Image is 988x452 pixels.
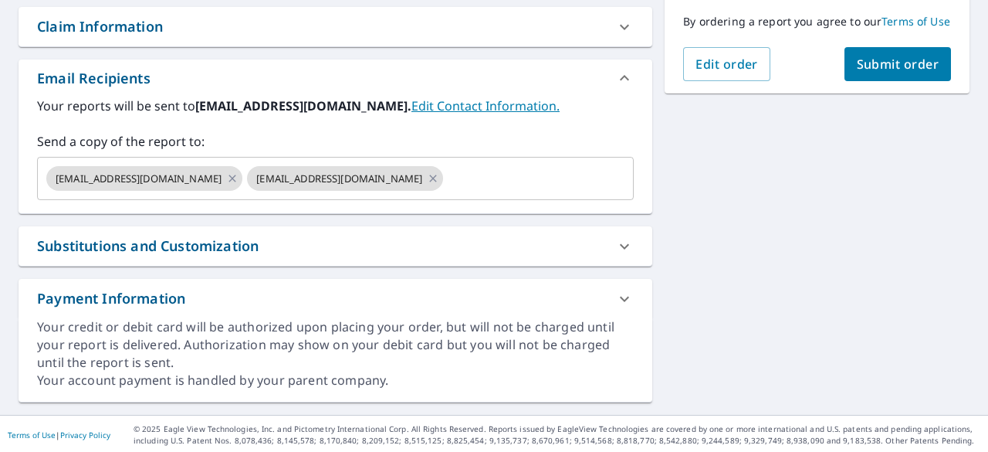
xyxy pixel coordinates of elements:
[247,166,443,191] div: [EMAIL_ADDRESS][DOMAIN_NAME]
[857,56,939,73] span: Submit order
[37,16,163,37] div: Claim Information
[8,430,110,440] p: |
[37,372,634,389] div: Your account payment is handled by your parent company.
[19,59,652,97] div: Email Recipients
[881,14,950,29] a: Terms of Use
[46,166,242,191] div: [EMAIL_ADDRESS][DOMAIN_NAME]
[19,7,652,46] div: Claim Information
[19,226,652,266] div: Substitutions and Customization
[683,15,951,29] p: By ordering a report you agree to our
[134,423,980,447] p: © 2025 Eagle View Technologies, Inc. and Pictometry International Corp. All Rights Reserved. Repo...
[695,56,758,73] span: Edit order
[195,97,411,114] b: [EMAIL_ADDRESS][DOMAIN_NAME].
[411,97,560,114] a: EditContactInfo
[60,430,110,440] a: Privacy Policy
[37,132,634,151] label: Send a copy of the report to:
[844,47,952,81] button: Submit order
[19,279,652,318] div: Payment Information
[37,318,634,372] div: Your credit or debit card will be authorized upon placing your order, but will not be charged unt...
[247,172,431,186] span: [EMAIL_ADDRESS][DOMAIN_NAME]
[37,236,259,257] div: Substitutions and Customization
[37,288,185,309] div: Payment Information
[8,430,56,440] a: Terms of Use
[683,47,770,81] button: Edit order
[37,68,151,89] div: Email Recipients
[46,172,231,186] span: [EMAIL_ADDRESS][DOMAIN_NAME]
[37,97,634,115] label: Your reports will be sent to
